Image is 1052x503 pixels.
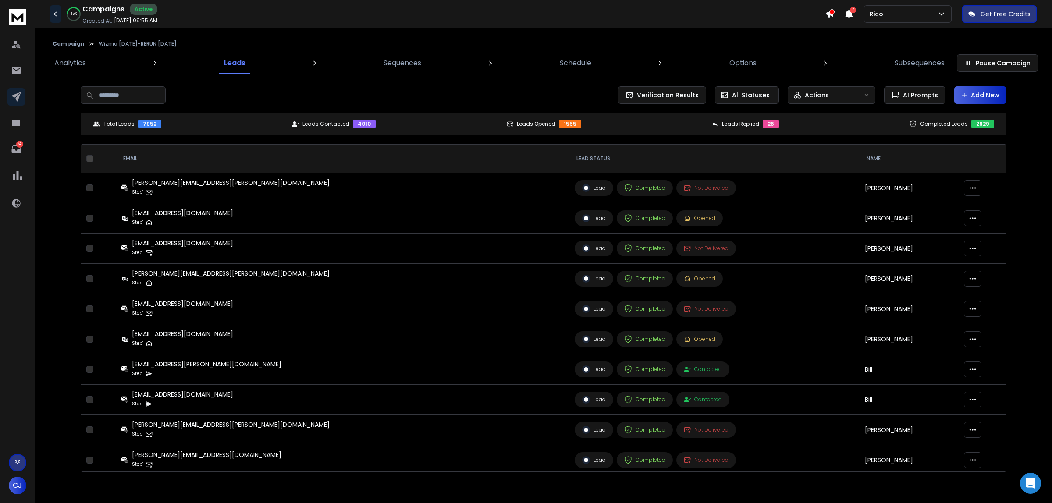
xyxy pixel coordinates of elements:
[132,450,281,459] div: [PERSON_NAME][EMAIL_ADDRESS][DOMAIN_NAME]
[884,86,945,104] button: AI Prompts
[624,396,665,404] div: Completed
[624,184,665,192] div: Completed
[684,245,729,252] div: Not Delivered
[624,244,665,252] div: Completed
[805,91,829,99] p: Actions
[132,279,144,287] p: Step 1
[684,336,715,343] div: Opened
[132,369,144,378] p: Step 1
[684,305,729,312] div: Not Delivered
[132,309,144,318] p: Step 1
[49,53,91,74] a: Analytics
[962,5,1037,23] button: Get Free Credits
[130,4,157,15] div: Active
[132,420,330,429] div: [PERSON_NAME][EMAIL_ADDRESS][PERSON_NAME][DOMAIN_NAME]
[860,385,959,415] td: Bill
[684,366,722,373] div: Contacted
[684,396,722,403] div: Contacted
[132,329,233,338] div: [EMAIL_ADDRESS][DOMAIN_NAME]
[82,18,112,25] p: Created At:
[9,477,26,494] button: CJ
[517,120,555,128] p: Leads Opened
[860,203,959,234] td: [PERSON_NAME]
[219,53,251,74] a: Leads
[633,91,699,99] span: Verification Results
[624,426,665,434] div: Completed
[132,299,233,308] div: [EMAIL_ADDRESS][DOMAIN_NAME]
[860,294,959,324] td: [PERSON_NAME]
[624,365,665,373] div: Completed
[860,445,959,475] td: [PERSON_NAME]
[684,184,729,191] div: Not Delivered
[569,145,860,173] th: LEAD STATUS
[103,120,135,128] p: Total Leads
[1020,473,1041,494] div: Open Intercom Messenger
[860,324,959,354] td: [PERSON_NAME]
[582,305,606,313] div: Lead
[384,58,421,68] p: Sequences
[132,460,144,469] p: Step 1
[684,215,715,222] div: Opened
[684,275,715,282] div: Opened
[870,10,887,18] p: Rico
[981,10,1031,18] p: Get Free Credits
[353,120,376,128] div: 4010
[624,305,665,313] div: Completed
[971,120,994,128] div: 2929
[70,11,77,17] p: 45 %
[954,86,1006,104] button: Add New
[957,54,1038,72] button: Pause Campaign
[559,120,581,128] div: 1555
[16,141,23,148] p: 24
[684,457,729,464] div: Not Delivered
[582,184,606,192] div: Lead
[302,120,349,128] p: Leads Contacted
[132,339,144,348] p: Step 1
[132,209,233,217] div: [EMAIL_ADDRESS][DOMAIN_NAME]
[560,58,591,68] p: Schedule
[132,218,144,227] p: Step 1
[132,239,233,248] div: [EMAIL_ADDRESS][DOMAIN_NAME]
[582,365,606,373] div: Lead
[850,7,856,13] span: 7
[860,415,959,445] td: [PERSON_NAME]
[724,53,762,74] a: Options
[729,58,757,68] p: Options
[132,430,144,439] p: Step 1
[82,4,124,14] h1: Campaigns
[582,275,606,283] div: Lead
[860,354,959,385] td: Bill
[132,390,233,399] div: [EMAIL_ADDRESS][DOMAIN_NAME]
[860,173,959,203] td: [PERSON_NAME]
[114,17,157,24] p: [DATE] 09:55 AM
[899,91,938,99] span: AI Prompts
[582,456,606,464] div: Lead
[132,400,144,408] p: Step 1
[624,275,665,283] div: Completed
[860,264,959,294] td: [PERSON_NAME]
[920,120,968,128] p: Completed Leads
[582,426,606,434] div: Lead
[132,360,281,368] div: [EMAIL_ADDRESS][PERSON_NAME][DOMAIN_NAME]
[582,396,606,404] div: Lead
[763,120,779,128] div: 26
[99,40,177,47] p: Wizmo [DATE]-RERUN [DATE]
[132,248,144,257] p: Step 1
[53,40,85,47] button: Campaign
[860,234,959,264] td: [PERSON_NAME]
[554,53,597,74] a: Schedule
[54,58,86,68] p: Analytics
[132,188,144,197] p: Step 1
[582,244,606,252] div: Lead
[582,335,606,343] div: Lead
[7,141,25,158] a: 24
[132,269,330,278] div: [PERSON_NAME][EMAIL_ADDRESS][PERSON_NAME][DOMAIN_NAME]
[582,214,606,222] div: Lead
[624,214,665,222] div: Completed
[9,9,26,25] img: logo
[860,145,959,173] th: NAME
[378,53,426,74] a: Sequences
[618,86,706,104] button: Verification Results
